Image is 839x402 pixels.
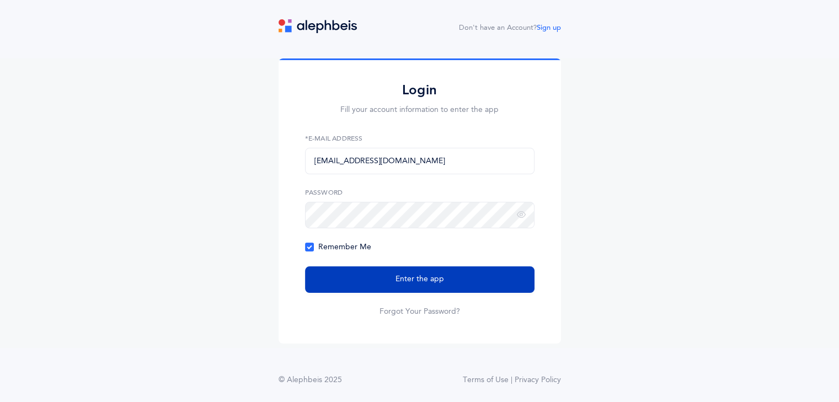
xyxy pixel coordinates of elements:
a: Terms of Use | Privacy Policy [463,374,561,386]
div: Don't have an Account? [459,23,561,34]
a: Sign up [537,24,561,31]
label: Password [305,187,535,197]
span: Remember Me [305,243,371,251]
p: Fill your account information to enter the app [305,104,535,116]
a: Forgot Your Password? [380,306,460,317]
label: *E-Mail Address [305,133,535,143]
iframe: Drift Widget Chat Controller [784,347,826,389]
button: Enter the app [305,266,535,293]
img: logo.svg [279,19,357,33]
div: © Alephbeis 2025 [279,374,342,386]
span: Enter the app [396,274,444,285]
h2: Login [305,82,535,99]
